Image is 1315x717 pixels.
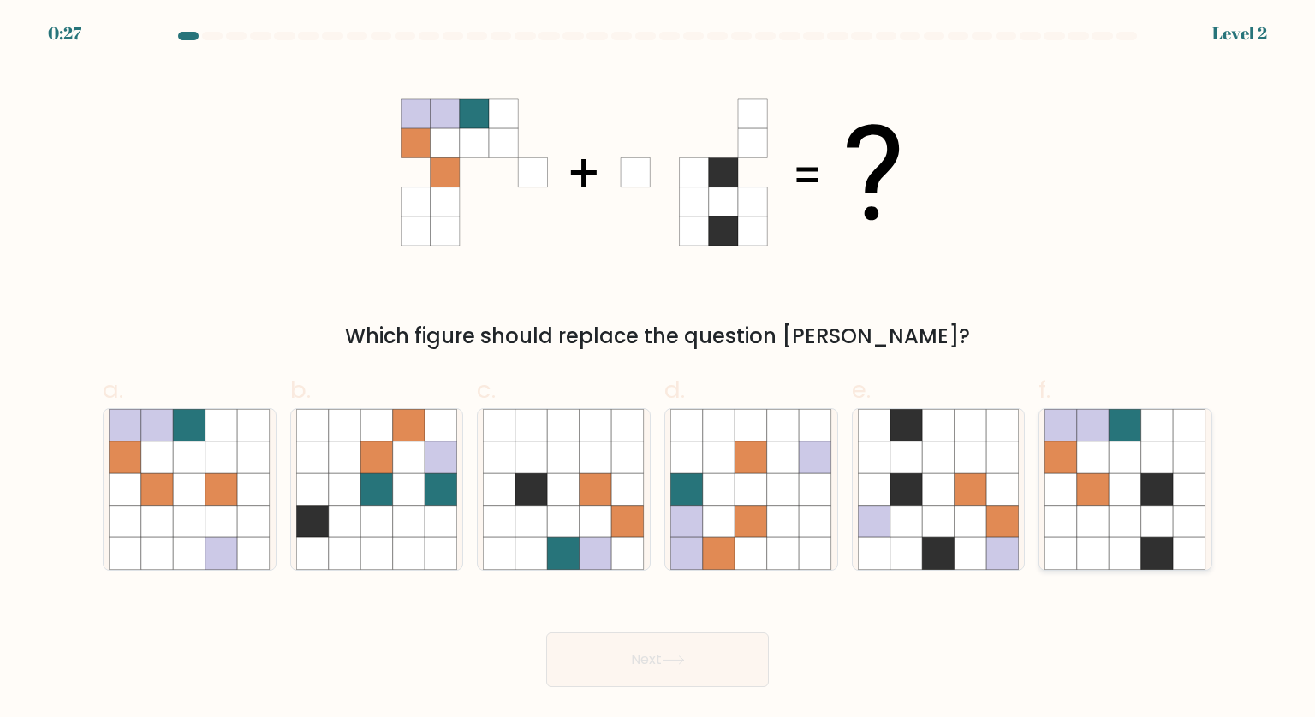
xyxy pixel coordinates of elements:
[290,373,311,406] span: b.
[1038,373,1050,406] span: f.
[113,321,1202,352] div: Which figure should replace the question [PERSON_NAME]?
[852,373,871,406] span: e.
[1212,21,1267,46] div: Level 2
[103,373,123,406] span: a.
[664,373,685,406] span: d.
[477,373,496,406] span: c.
[48,21,81,46] div: 0:27
[546,632,769,687] button: Next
